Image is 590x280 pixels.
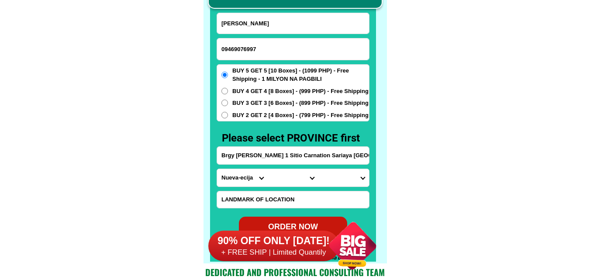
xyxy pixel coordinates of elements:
input: BUY 2 GET 2 [4 Boxes] - (799 PHP) - Free Shipping [221,112,228,118]
input: BUY 3 GET 3 [6 Boxes] - (899 PHP) - Free Shipping [221,100,228,106]
span: BUY 5 GET 5 [10 Boxes] - (1099 PHP) - Free Shipping - 1 MILYON NA PAGBILI [232,66,369,83]
span: BUY 2 GET 2 [4 Boxes] - (799 PHP) - Free Shipping [232,111,369,120]
select: Select commune [318,169,369,187]
span: BUY 3 GET 3 [6 Boxes] - (899 PHP) - Free Shipping [232,99,369,107]
h5: *Lahat ng mag-o-order, tandaan na punan ang lahat ng impormasyon gaya ng itinuro at i-click ang "... [206,246,376,262]
select: Select district [268,169,318,187]
input: BUY 5 GET 5 [10 Boxes] - (1099 PHP) - Free Shipping - 1 MILYON NA PAGBILI [221,72,228,78]
h6: 90% OFF ONLY [DATE]! [208,235,339,248]
h6: + FREE SHIP | Limited Quantily [208,248,339,257]
input: BUY 4 GET 4 [8 Boxes] - (999 PHP) - Free Shipping [221,88,228,94]
input: Input full_name [217,13,369,34]
h3: Please select PROVINCE first [222,130,369,146]
h2: Dedicated and professional consulting team [204,266,387,279]
input: Input LANDMARKOFLOCATION [217,191,369,208]
span: BUY 4 GET 4 [8 Boxes] - (999 PHP) - Free Shipping [232,87,369,96]
input: Input phone_number [217,38,369,60]
select: Select province [217,169,268,187]
input: Input address [217,147,369,164]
